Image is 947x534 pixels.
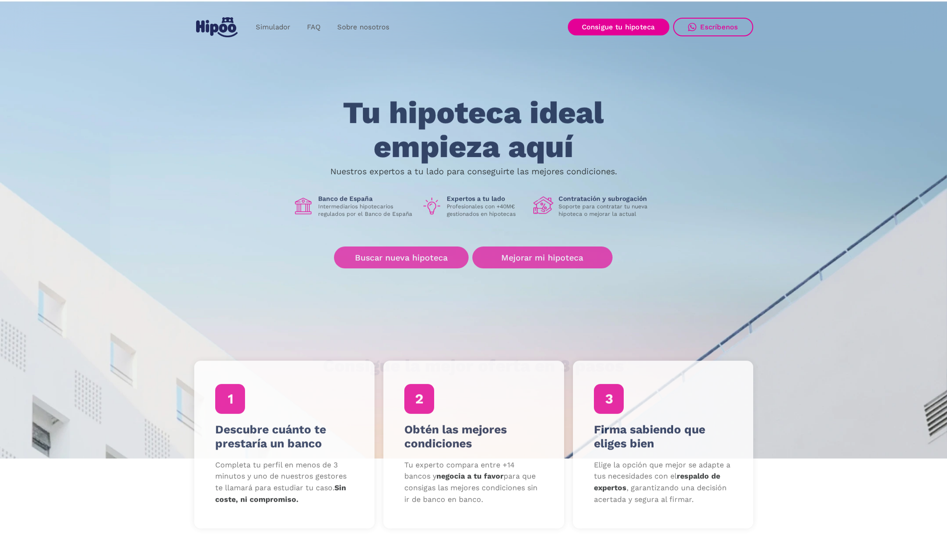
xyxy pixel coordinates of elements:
[329,18,398,36] a: Sobre nosotros
[593,472,720,493] strong: respaldo de expertos
[568,19,669,35] a: Consigue tu hipoteca
[593,423,732,451] h4: Firma sabiendo que eliges bien
[447,195,526,203] h1: Expertos a tu lado
[700,23,738,31] div: Escríbenos
[297,96,650,164] h1: Tu hipoteca ideal empieza aquí
[194,14,240,41] a: home
[299,18,329,36] a: FAQ
[559,203,654,218] p: Soporte para contratar tu nueva hipoteca o mejorar la actual
[330,168,617,175] p: Nuestros expertos a tu lado para conseguirte las mejores condiciones.
[215,459,354,506] p: Completa tu perfil en menos de 3 minutos y uno de nuestros gestores te llamará para estudiar tu c...
[404,459,543,506] p: Tu experto compara entre +14 bancos y para que consigas las mejores condiciones sin ir de banco e...
[447,203,526,218] p: Profesionales con +40M€ gestionados en hipotecas
[472,247,613,269] a: Mejorar mi hipoteca
[673,18,753,36] a: Escríbenos
[436,472,504,481] strong: negocia a tu favor
[593,459,732,506] p: Elige la opción que mejor se adapte a tus necesidades con el , garantizando una decisión acertada...
[318,195,414,203] h1: Banco de España
[404,423,543,451] h4: Obtén las mejores condiciones
[215,423,354,451] h4: Descubre cuánto te prestaría un banco
[323,356,624,375] h1: Consigue la mejor oferta en 3 pasos
[247,18,299,36] a: Simulador
[318,203,414,218] p: Intermediarios hipotecarios regulados por el Banco de España
[334,247,469,269] a: Buscar nueva hipoteca
[215,483,346,504] strong: Sin coste, ni compromiso.
[559,195,654,203] h1: Contratación y subrogación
